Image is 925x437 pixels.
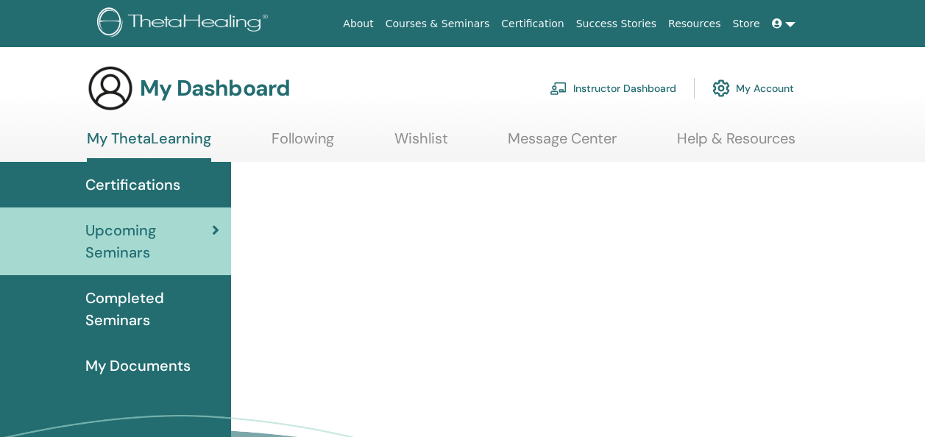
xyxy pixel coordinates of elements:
span: Upcoming Seminars [85,219,212,263]
a: Message Center [508,129,617,158]
a: Resources [662,10,727,38]
a: My ThetaLearning [87,129,211,162]
a: Wishlist [394,129,448,158]
h3: My Dashboard [140,75,290,102]
img: generic-user-icon.jpg [87,65,134,112]
a: Help & Resources [677,129,795,158]
a: Store [727,10,766,38]
a: Courses & Seminars [380,10,496,38]
a: Following [272,129,334,158]
img: cog.svg [712,76,730,101]
a: Certification [495,10,570,38]
img: logo.png [97,7,273,40]
a: About [337,10,379,38]
span: My Documents [85,355,191,377]
span: Completed Seminars [85,287,219,331]
a: My Account [712,72,794,104]
span: Certifications [85,174,180,196]
a: Success Stories [570,10,662,38]
a: Instructor Dashboard [550,72,676,104]
img: chalkboard-teacher.svg [550,82,567,95]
